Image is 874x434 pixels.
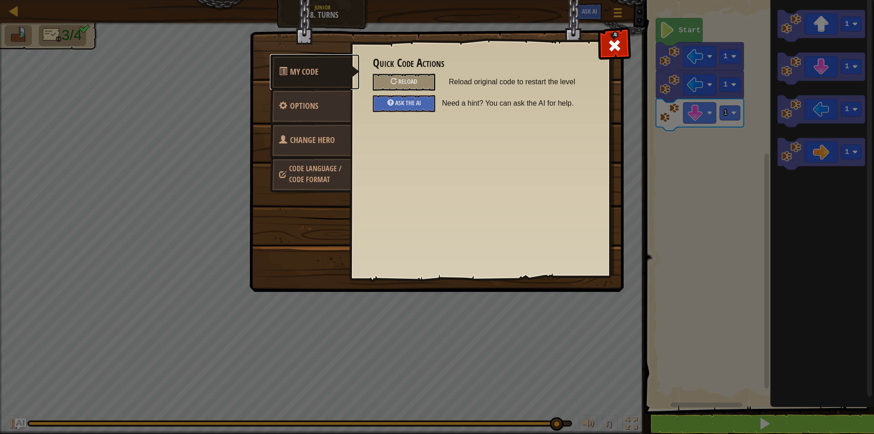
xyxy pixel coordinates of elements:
span: Configure settings [290,100,318,112]
a: Options [270,88,351,124]
h3: Quick Code Actions [373,57,587,69]
a: My Code [270,54,360,90]
span: Need a hint? You can ask the AI for help. [442,95,594,112]
span: Choose hero, language [289,163,341,184]
span: Reload original code to restart the level [449,74,587,90]
span: Ask the AI [395,98,421,107]
span: Reload [398,77,417,86]
div: Reload original code to restart the level [373,74,435,91]
div: Ask the AI [373,95,435,112]
span: Quick Code Actions [290,66,319,77]
span: Choose hero, language [290,134,335,146]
